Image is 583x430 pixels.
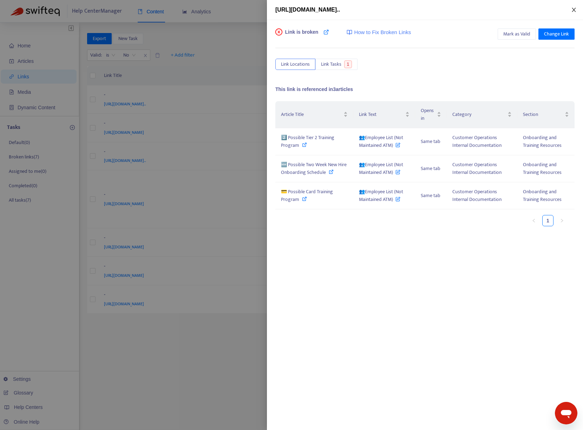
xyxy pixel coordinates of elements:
[359,133,403,149] span: 👥Employee List (Not Maintained ATM)
[452,188,502,203] span: Customer Operations Internal Documentation
[560,219,564,223] span: right
[359,161,403,176] span: 👥Employee List (Not Maintained ATM)
[347,30,352,35] img: image-link
[532,219,536,223] span: left
[321,60,341,68] span: Link Tasks
[281,111,342,118] span: Article Title
[523,188,562,203] span: Onboarding and Training Resources
[544,30,569,38] span: Change Link
[538,28,575,40] button: Change Link
[275,86,353,92] span: This link is referenced in 3 articles
[556,215,568,226] li: Next Page
[528,215,539,226] li: Previous Page
[315,59,358,70] button: Link Tasks1
[528,215,539,226] button: left
[421,191,440,200] span: Same tab
[275,28,282,35] span: close-circle
[359,111,404,118] span: Link Text
[517,101,575,128] th: Section
[347,28,411,37] a: How to Fix Broken Links
[498,28,536,40] button: Mark as Valid
[415,101,447,128] th: Opens in
[353,101,415,128] th: Link Text
[359,188,403,203] span: 👥Employee List (Not Maintained ATM)
[556,215,568,226] button: right
[452,133,502,149] span: Customer Operations Internal Documentation
[523,111,563,118] span: Section
[281,60,310,68] span: Link Locations
[452,111,506,118] span: Category
[569,7,579,13] button: Close
[421,137,440,145] span: Same tab
[523,133,562,149] span: Onboarding and Training Resources
[543,215,553,226] a: 1
[354,28,411,37] span: How to Fix Broken Links
[421,107,436,122] span: Opens in
[275,101,353,128] th: Article Title
[344,60,352,68] span: 1
[285,28,319,43] span: Link is broken
[275,59,315,70] button: Link Locations
[523,161,562,176] span: Onboarding and Training Resources
[275,7,340,13] span: [URL][DOMAIN_NAME]..
[503,30,530,38] span: Mark as Valid
[281,188,333,203] span: 💳 Possible Card Training Program
[281,161,347,176] span: 🆕 Possible Two Week New Hire Onboarding Schedule
[447,101,517,128] th: Category
[555,402,577,424] iframe: Button to launch messaging window
[281,133,334,149] span: 2️⃣ Possible Tier 2 Training Program
[452,161,502,176] span: Customer Operations Internal Documentation
[421,164,440,172] span: Same tab
[571,7,577,13] span: close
